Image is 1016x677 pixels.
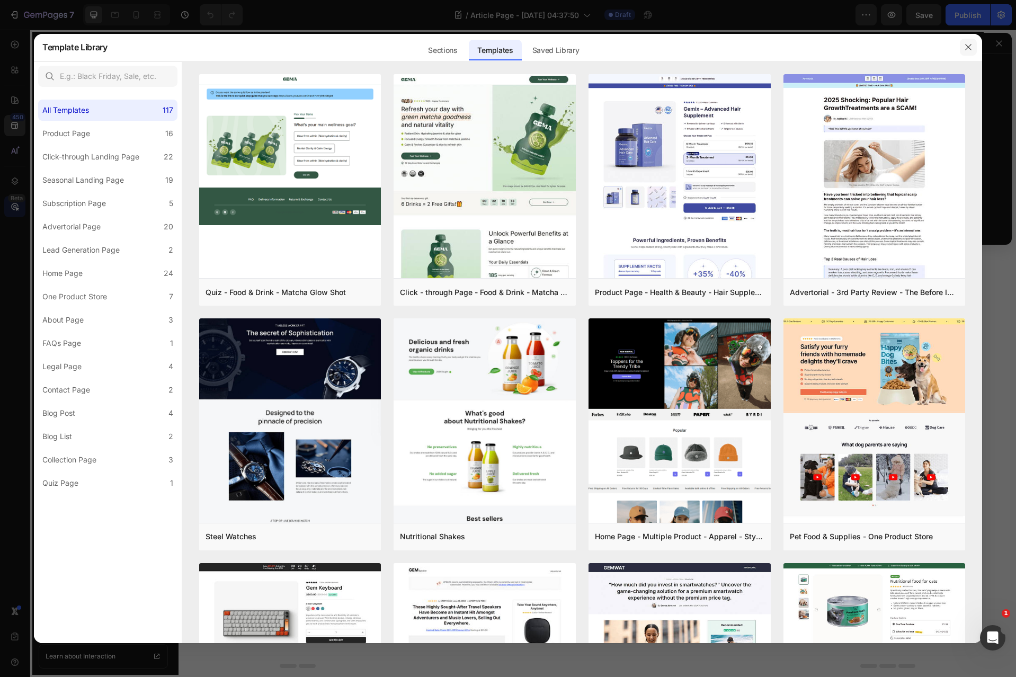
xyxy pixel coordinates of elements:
[42,244,120,256] div: Lead Generation Page
[42,453,96,466] div: Collection Page
[42,360,82,373] div: Legal Page
[400,530,465,543] div: Nutritional Shakes
[206,286,346,299] div: Quiz - Food & Drink - Matcha Glow Shot
[199,74,381,225] img: quiz-1.png
[170,477,173,489] div: 1
[169,197,173,210] div: 5
[168,407,173,420] div: 4
[42,337,81,350] div: FAQs Page
[595,530,764,543] div: Home Page - Multiple Product - Apparel - Style 4
[1002,609,1010,618] span: 1
[790,286,959,299] div: Advertorial - 3rd Party Review - The Before Image - Hair Supplement
[169,290,173,303] div: 7
[165,174,173,186] div: 19
[420,40,466,61] div: Sections
[38,66,177,87] input: E.g.: Black Friday, Sale, etc.
[206,530,256,543] div: Steel Watches
[168,360,173,373] div: 4
[170,337,173,350] div: 1
[42,267,83,280] div: Home Page
[168,314,173,326] div: 3
[42,407,75,420] div: Blog Post
[42,384,90,396] div: Contact Page
[164,150,173,163] div: 22
[163,104,173,117] div: 117
[42,174,124,186] div: Seasonal Landing Page
[790,530,933,543] div: Pet Food & Supplies - One Product Store
[42,314,84,326] div: About Page
[168,244,173,256] div: 2
[164,220,173,233] div: 20
[42,430,72,443] div: Blog List
[980,625,1005,651] iframe: Intercom live chat
[168,453,173,466] div: 3
[165,127,173,140] div: 16
[42,33,108,61] h2: Template Library
[168,384,173,396] div: 2
[595,286,764,299] div: Product Page - Health & Beauty - Hair Supplement
[164,267,173,280] div: 24
[524,40,588,61] div: Saved Library
[42,290,107,303] div: One Product Store
[42,127,90,140] div: Product Page
[42,197,106,210] div: Subscription Page
[42,104,89,117] div: All Templates
[42,150,139,163] div: Click-through Landing Page
[42,220,101,233] div: Advertorial Page
[469,40,521,61] div: Templates
[400,286,569,299] div: Click - through Page - Food & Drink - Matcha Glow Shot
[168,430,173,443] div: 2
[42,477,78,489] div: Quiz Page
